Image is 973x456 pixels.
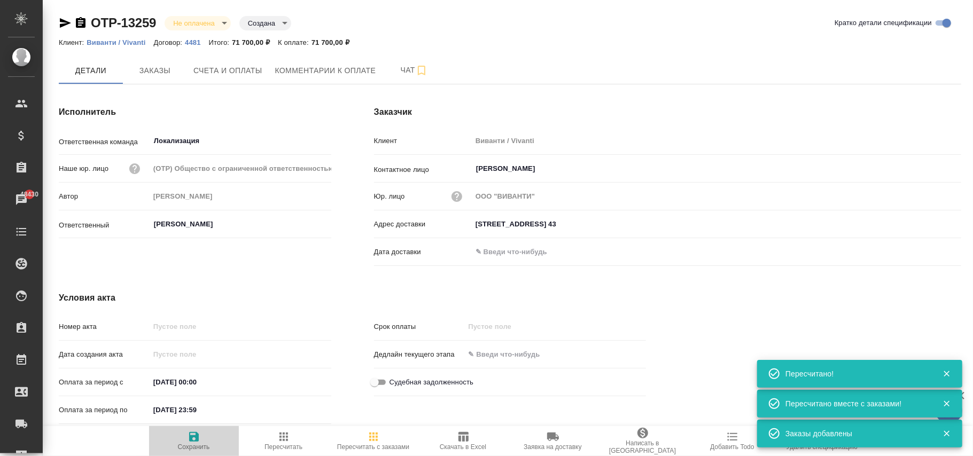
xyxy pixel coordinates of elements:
button: Скачать в Excel [418,426,508,456]
span: Пересчитать [264,443,302,451]
span: Пересчитать с заказами [337,443,409,451]
h4: Исполнитель [59,106,331,119]
button: Закрыть [936,369,958,379]
button: Создана [245,19,278,28]
button: Добавить Todo [688,426,777,456]
a: OTP-13259 [91,15,156,30]
a: Виванти / Vivanti [87,37,153,46]
p: Оплата за период с [59,377,150,388]
h4: Условия акта [59,292,646,304]
div: Пересчитано вместе с заказами! [785,398,927,409]
p: Итого: [209,38,232,46]
p: Наше юр. лицо [59,163,108,174]
input: Пустое поле [465,319,558,334]
input: Пустое поле [472,188,961,204]
p: Клиент: [59,38,87,46]
input: Пустое поле [150,347,243,362]
span: Кратко детали спецификации [835,18,932,28]
p: Срок оплаты [374,321,465,332]
button: Скопировать ссылку [74,17,87,29]
p: Дедлайн текущего этапа [374,349,465,360]
button: Пересчитать [239,426,329,456]
input: ✎ Введи что-нибудь [465,347,558,362]
button: Не оплачена [170,19,217,28]
button: Сохранить [149,426,239,456]
button: Заявка на доставку [508,426,598,456]
span: Судебная задолженность [390,377,473,388]
span: Детали [65,64,116,77]
p: Дата доставки [374,247,472,257]
button: Закрыть [936,429,958,438]
input: Пустое поле [150,319,331,334]
span: Сохранить [178,443,210,451]
input: Пустое поле [150,188,331,204]
span: Добавить Todo [710,443,754,451]
p: Автор [59,191,150,202]
div: Заказы добавлены [785,428,927,439]
span: Скачать в Excel [440,443,486,451]
span: Заявка на доставку [524,443,581,451]
div: Не оплачена [165,16,230,30]
p: Оплата за период по [59,405,150,415]
input: Пустое поле [150,161,331,176]
p: Контактное лицо [374,164,472,175]
p: Адрес доставки [374,219,472,230]
input: ✎ Введи что-нибудь [472,244,565,260]
p: Ответственная команда [59,137,150,147]
p: Номер акта [59,321,150,332]
p: Дата создания акта [59,349,150,360]
button: Open [955,168,958,170]
a: 48430 [3,186,40,213]
svg: Подписаться [415,64,428,77]
span: Комментарии к оплате [275,64,376,77]
div: Не оплачена [239,16,291,30]
span: Заказы [129,64,181,77]
input: ✎ Введи что-нибудь [150,374,243,390]
p: Виванти / Vivanti [87,38,153,46]
p: 71 700,00 ₽ [312,38,357,46]
p: Юр. лицо [374,191,405,202]
button: Закрыть [936,399,958,408]
a: 4481 [185,37,208,46]
button: Open [325,223,328,225]
span: 48430 [14,189,45,200]
span: Счета и оплаты [193,64,262,77]
button: Скопировать ссылку для ЯМессенджера [59,17,72,29]
p: Клиент [374,136,472,146]
button: Пересчитать с заказами [329,426,418,456]
p: Договор: [153,38,185,46]
span: Написать в [GEOGRAPHIC_DATA] [604,439,681,454]
p: 4481 [185,38,208,46]
button: Open [325,140,328,142]
h4: Заказчик [374,106,961,119]
input: Пустое поле [472,133,961,148]
p: Ответственный [59,220,150,231]
p: К оплате: [278,38,312,46]
p: 71 700,00 ₽ [232,38,278,46]
span: Чат [388,64,440,77]
input: ✎ Введи что-нибудь [472,216,961,232]
div: Пересчитано! [785,368,927,379]
input: ✎ Введи что-нибудь [150,402,243,418]
button: Написать в [GEOGRAPHIC_DATA] [598,426,688,456]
